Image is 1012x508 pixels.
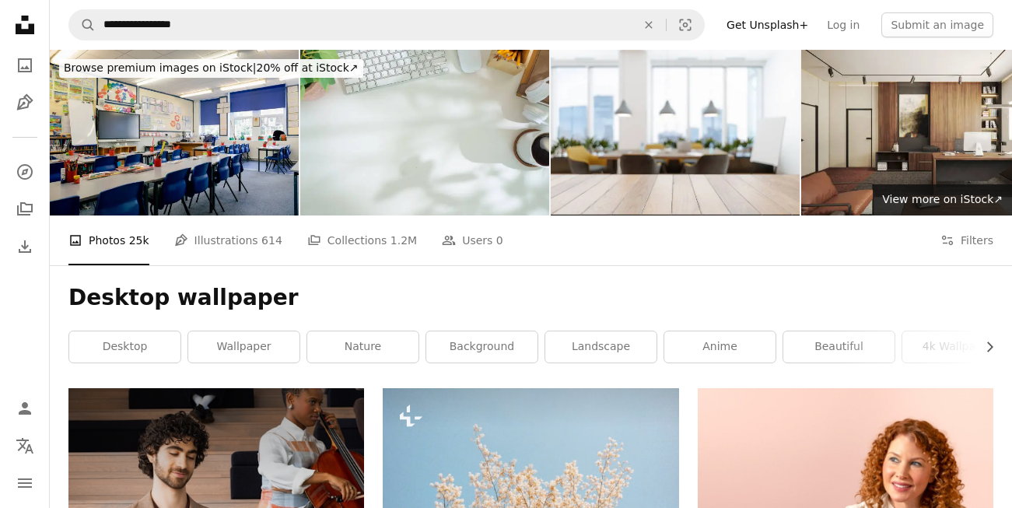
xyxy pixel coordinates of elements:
[940,215,993,265] button: Filters
[174,215,282,265] a: Illustrations 614
[975,331,993,363] button: scroll list to the right
[307,331,418,363] a: nature
[9,430,40,461] button: Language
[873,184,1012,215] a: View more on iStock↗
[632,10,666,40] button: Clear
[188,331,299,363] a: wallpaper
[64,61,256,74] span: Browse premium images on iStock |
[390,232,417,249] span: 1.2M
[68,284,993,312] h1: Desktop wallpaper
[69,10,96,40] button: Search Unsplash
[9,231,40,262] a: Download History
[9,393,40,424] a: Log in / Sign up
[69,331,180,363] a: desktop
[9,50,40,81] a: Photos
[664,331,776,363] a: anime
[442,215,503,265] a: Users 0
[551,50,800,215] img: Wood Empty Surface And Abstract Blur Meeting Room With Conference Table, Yellow Chairs And Plants.
[9,194,40,225] a: Collections
[783,331,895,363] a: beautiful
[50,50,373,87] a: Browse premium images on iStock|20% off at iStock↗
[667,10,704,40] button: Visual search
[818,12,869,37] a: Log in
[307,215,417,265] a: Collections 1.2M
[9,468,40,499] button: Menu
[496,232,503,249] span: 0
[545,331,657,363] a: landscape
[9,87,40,118] a: Illustrations
[383,479,678,493] a: a tree with white flowers against a blue sky
[881,12,993,37] button: Submit an image
[59,59,363,78] div: 20% off at iStock ↗
[717,12,818,37] a: Get Unsplash+
[50,50,299,215] img: Empty Classroom
[426,331,538,363] a: background
[9,156,40,187] a: Explore
[9,9,40,44] a: Home — Unsplash
[261,232,282,249] span: 614
[68,9,705,40] form: Find visuals sitewide
[300,50,549,215] img: Top view white office desk with keyboard, coffee cup, headphone and stationery.
[882,193,1003,205] span: View more on iStock ↗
